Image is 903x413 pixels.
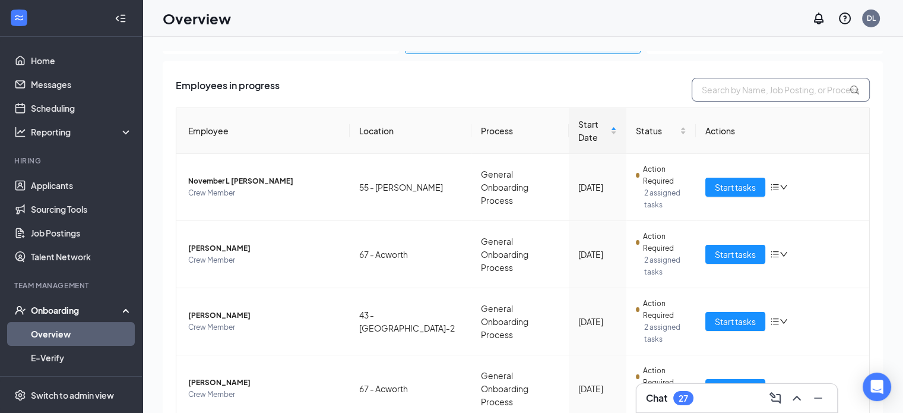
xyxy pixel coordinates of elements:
span: 2 assigned tasks [644,254,686,278]
button: Start tasks [705,178,765,197]
button: ComposeMessage [766,389,785,408]
span: 2 assigned tasks [644,321,686,345]
span: Start Date [578,118,608,144]
td: General Onboarding Process [471,154,569,221]
button: Start tasks [705,245,765,264]
a: E-Verify [31,346,132,370]
span: bars [770,317,780,326]
span: down [780,183,788,191]
button: Start tasks [705,379,765,398]
div: [DATE] [578,315,617,328]
span: [PERSON_NAME] [188,377,340,389]
span: Start tasks [715,181,756,194]
span: Action Required [643,231,686,254]
h3: Chat [646,392,667,405]
span: Crew Member [188,254,340,266]
th: Actions [696,108,869,154]
button: Minimize [809,389,828,408]
td: 43 - [GEOGRAPHIC_DATA]-2 [350,288,471,355]
span: Start tasks [715,248,756,261]
span: Crew Member [188,389,340,401]
div: Hiring [14,156,130,166]
input: Search by Name, Job Posting, or Process [692,78,870,102]
th: Status [626,108,696,154]
svg: ComposeMessage [768,391,782,405]
a: Sourcing Tools [31,197,132,221]
svg: Collapse [115,12,126,24]
svg: QuestionInfo [838,11,852,26]
th: Location [350,108,471,154]
td: 67 - Acworth [350,221,471,288]
a: Applicants [31,174,132,197]
div: Onboarding [31,304,122,316]
a: Home [31,49,132,72]
div: Open Intercom Messenger [863,373,891,401]
a: Scheduling [31,96,132,120]
a: Overview [31,322,132,346]
svg: ChevronUp [790,391,804,405]
div: [DATE] [578,248,617,261]
svg: Minimize [811,391,825,405]
td: 55 - [PERSON_NAME] [350,154,471,221]
td: General Onboarding Process [471,221,569,288]
span: down [780,250,788,258]
span: Start tasks [715,382,756,395]
span: 2 assigned tasks [644,187,686,211]
span: down [780,317,788,326]
button: ChevronUp [787,389,806,408]
div: 27 [679,393,688,403]
span: [PERSON_NAME] [188,242,340,254]
a: Talent Network [31,245,132,269]
span: Crew Member [188,187,340,199]
span: Action Required [643,163,686,187]
th: Process [471,108,569,154]
span: Action Required [643,298,686,321]
span: bars [770,250,780,259]
span: [PERSON_NAME] [188,310,340,321]
th: Employee [176,108,350,154]
a: Messages [31,72,132,96]
h1: Overview [163,8,231,29]
svg: Notifications [812,11,826,26]
a: Onboarding Documents [31,370,132,393]
div: [DATE] [578,382,617,395]
div: [DATE] [578,181,617,194]
td: General Onboarding Process [471,288,569,355]
span: Action Required [643,365,686,389]
svg: UserCheck [14,304,26,316]
svg: Analysis [14,126,26,138]
div: Reporting [31,126,133,138]
div: DL [867,13,876,23]
span: Status [636,124,677,137]
span: Employees in progress [176,78,280,102]
svg: Settings [14,389,26,401]
svg: WorkstreamLogo [13,12,25,24]
span: November L [PERSON_NAME] [188,175,340,187]
a: Job Postings [31,221,132,245]
div: Switch to admin view [31,389,114,401]
button: Start tasks [705,312,765,331]
span: Crew Member [188,321,340,333]
span: Start tasks [715,315,756,328]
span: bars [770,182,780,192]
div: Team Management [14,280,130,291]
